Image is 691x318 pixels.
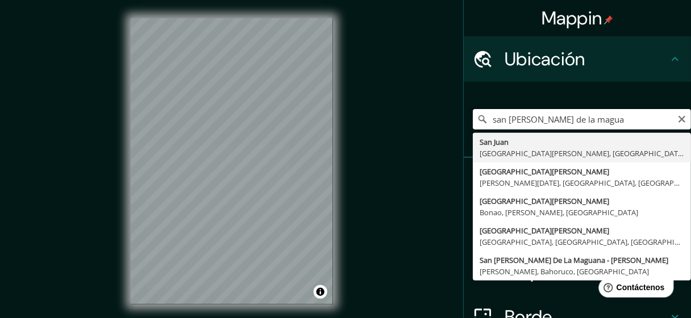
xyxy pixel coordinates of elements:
[473,109,691,129] input: Elige tu ciudad o zona
[677,113,686,124] button: Claro
[604,15,613,24] img: pin-icon.png
[590,274,678,306] iframe: Lanzador de widgets de ayuda
[505,47,585,71] font: Ubicación
[542,6,602,30] font: Mappin
[480,196,609,206] font: [GEOGRAPHIC_DATA][PERSON_NAME]
[480,137,509,147] font: San Juan
[480,255,668,265] font: San [PERSON_NAME] De La Maguana - [PERSON_NAME]
[464,249,691,294] div: Disposición
[464,203,691,249] div: Estilo
[480,225,609,236] font: [GEOGRAPHIC_DATA][PERSON_NAME]
[480,266,649,277] font: [PERSON_NAME], Bahoruco, [GEOGRAPHIC_DATA]
[314,285,327,299] button: Activar o desactivar atribución
[464,158,691,203] div: Patas
[464,36,691,82] div: Ubicación
[480,166,609,177] font: [GEOGRAPHIC_DATA][PERSON_NAME]
[480,207,638,217] font: Bonao, [PERSON_NAME], [GEOGRAPHIC_DATA]
[480,148,685,158] font: [GEOGRAPHIC_DATA][PERSON_NAME], [GEOGRAPHIC_DATA]
[131,18,333,304] canvas: Mapa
